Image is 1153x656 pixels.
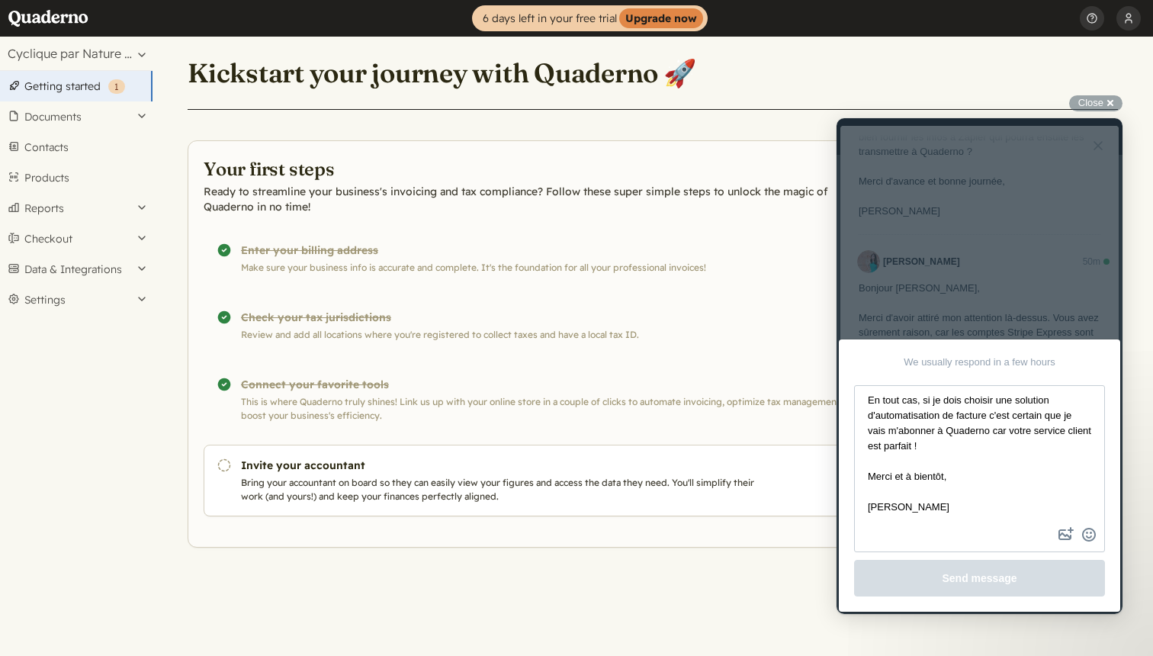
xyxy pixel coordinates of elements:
[837,118,1122,614] iframe: Help Scout Beacon - Live Chat, Contact Form, and Knowledge Base
[204,156,876,181] h2: Your first steps
[114,81,119,92] span: 1
[1069,95,1122,111] button: Close
[619,8,703,28] strong: Upgrade now
[1078,97,1103,108] span: Close
[241,476,761,503] p: Bring your accountant on board so they can easily view your figures and access the data they need...
[241,458,761,473] h3: Invite your accountant
[204,445,876,516] a: Invite your accountant Bring your accountant on board so they can easily view your figures and ac...
[204,184,876,214] p: Ready to streamline your business's invoicing and tax compliance? Follow these super simple steps...
[472,5,708,31] a: 6 days left in your free trialUpgrade now
[188,56,696,90] h1: Kickstart your journey with Quaderno 🚀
